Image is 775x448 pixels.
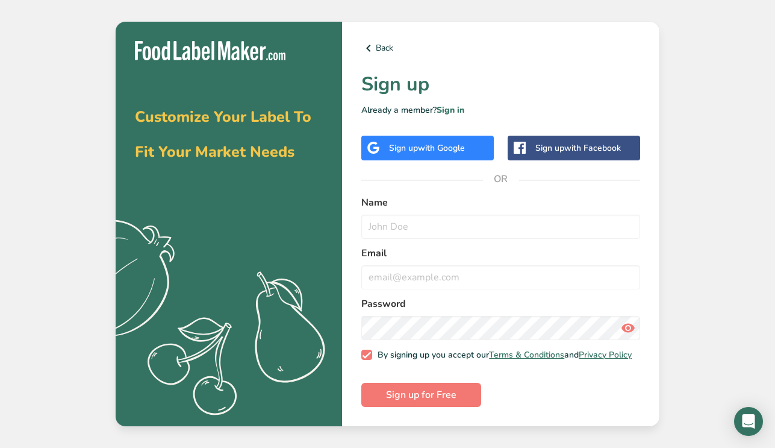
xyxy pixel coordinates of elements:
label: Name [361,195,640,210]
a: Back [361,41,640,55]
a: Privacy Policy [579,349,632,361]
span: Customize Your Label To Fit Your Market Needs [135,107,311,162]
button: Sign up for Free [361,383,481,407]
label: Email [361,246,640,260]
h1: Sign up [361,70,640,99]
label: Password [361,297,640,311]
a: Terms & Conditions [489,349,564,361]
span: OR [483,161,519,197]
span: with Facebook [564,142,621,154]
div: Open Intercom Messenger [734,407,763,436]
span: with Google [418,142,465,154]
div: Sign up [389,142,465,154]
a: Sign in [437,104,464,116]
p: Already a member? [361,104,640,116]
span: By signing up you accept our and [372,350,632,361]
span: Sign up for Free [386,388,456,402]
img: Food Label Maker [135,41,285,61]
div: Sign up [535,142,621,154]
input: email@example.com [361,265,640,289]
input: John Doe [361,215,640,239]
